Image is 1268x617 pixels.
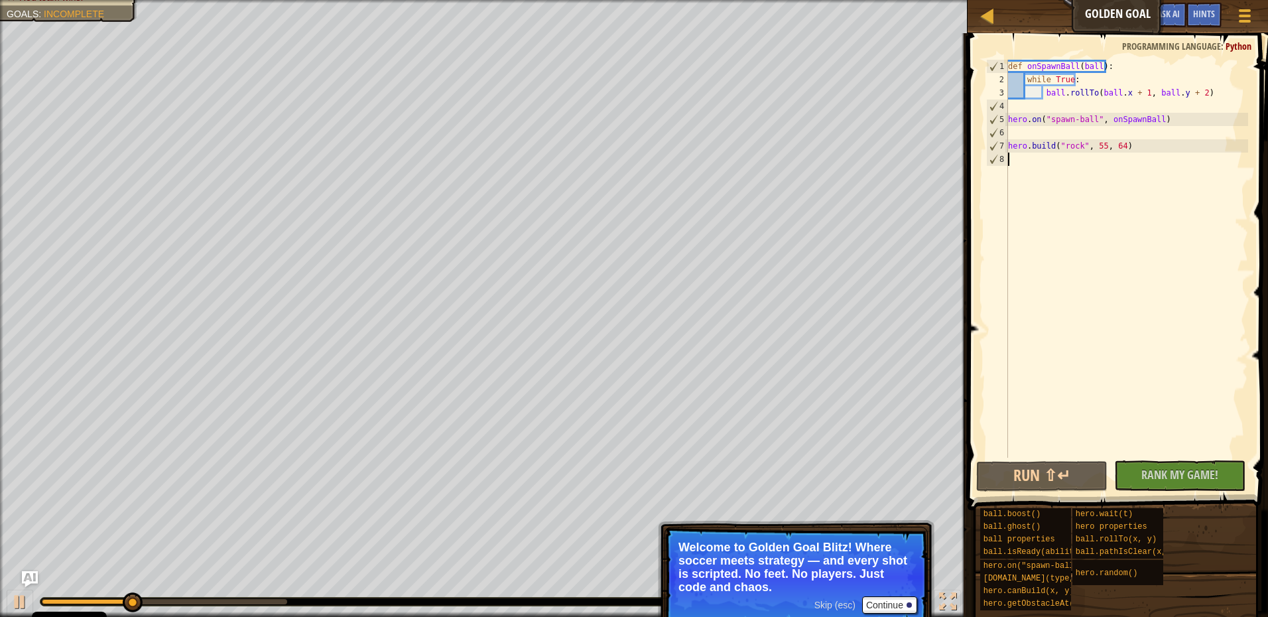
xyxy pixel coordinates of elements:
[7,590,33,617] button: Ctrl + P: Play
[44,9,104,19] span: Incomplete
[976,461,1108,492] button: Run ⇧↵
[1141,466,1218,483] span: Rank My Game!
[1151,3,1186,27] button: Ask AI
[1228,3,1261,34] button: Show game menu
[983,522,1041,531] span: ball.ghost()
[1114,460,1245,491] button: Rank My Game!
[987,126,1008,139] div: 6
[1221,40,1226,52] span: :
[983,599,1098,608] span: hero.getObstacleAt(x, y)
[987,113,1008,126] div: 5
[934,590,961,617] button: Toggle fullscreen
[1076,569,1138,578] span: hero.random()
[1122,40,1221,52] span: Programming language
[1076,535,1157,544] span: ball.rollTo(x, y)
[983,535,1055,544] span: ball properties
[38,9,44,19] span: :
[987,60,1008,73] div: 1
[986,73,1008,86] div: 2
[1076,547,1180,557] span: ball.pathIsClear(x, y)
[1076,510,1133,519] span: hero.wait(t)
[986,86,1008,100] div: 3
[987,100,1008,113] div: 4
[983,586,1074,596] span: hero.canBuild(x, y)
[983,561,1098,571] span: hero.on("spawn-ball", f)
[983,547,1084,557] span: ball.isReady(ability)
[678,541,914,594] p: Welcome to Golden Goal Blitz! Where soccer meets strategy — and every shot is scripted. No feet. ...
[987,139,1008,153] div: 7
[7,9,38,19] span: Goals
[987,153,1008,166] div: 8
[814,600,856,610] span: Skip (esc)
[983,510,1041,519] span: ball.boost()
[862,596,917,614] button: Continue
[1157,7,1180,20] span: Ask AI
[1193,7,1215,20] span: Hints
[1076,522,1147,531] span: hero properties
[1226,40,1251,52] span: Python
[22,571,38,587] button: Ask AI
[983,574,1103,583] span: [DOMAIN_NAME](type, x, y)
